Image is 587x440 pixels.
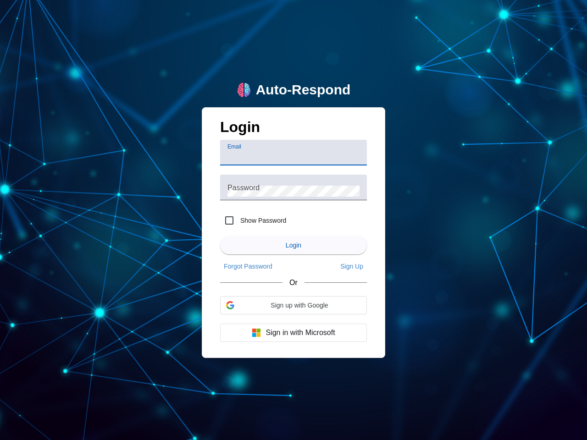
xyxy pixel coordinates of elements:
[340,263,363,270] span: Sign Up
[252,328,261,337] img: Microsoft logo
[224,263,272,270] span: Forgot Password
[256,82,351,98] div: Auto-Respond
[227,184,260,192] mat-label: Password
[237,82,351,98] a: logoAuto-Respond
[220,324,367,342] button: Sign in with Microsoft
[238,216,286,225] label: Show Password
[220,296,367,314] div: Sign up with Google
[237,82,251,97] img: logo
[238,302,361,309] span: Sign up with Google
[220,236,367,254] button: Login
[286,242,301,249] span: Login
[227,144,241,150] mat-label: Email
[220,119,367,140] h1: Login
[289,279,298,287] span: Or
